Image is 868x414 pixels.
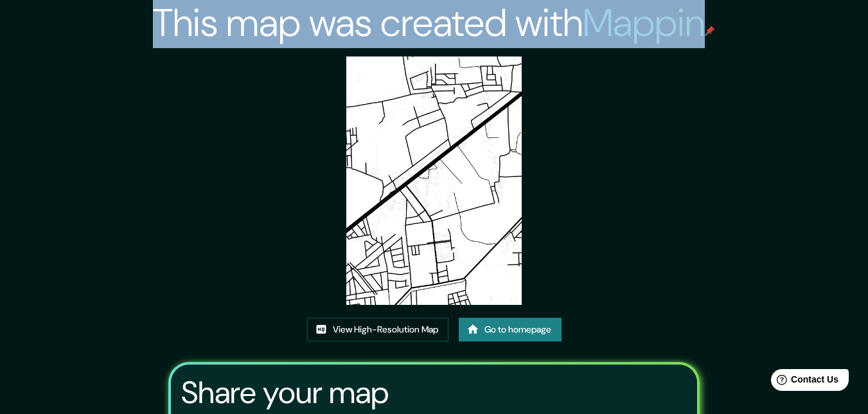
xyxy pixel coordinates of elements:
[459,318,562,341] a: Go to homepage
[705,26,715,36] img: mappin-pin
[754,364,854,400] iframe: Help widget launcher
[346,56,522,305] img: created-map
[181,375,389,411] h3: Share your map
[307,318,448,341] a: View High-Resolution Map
